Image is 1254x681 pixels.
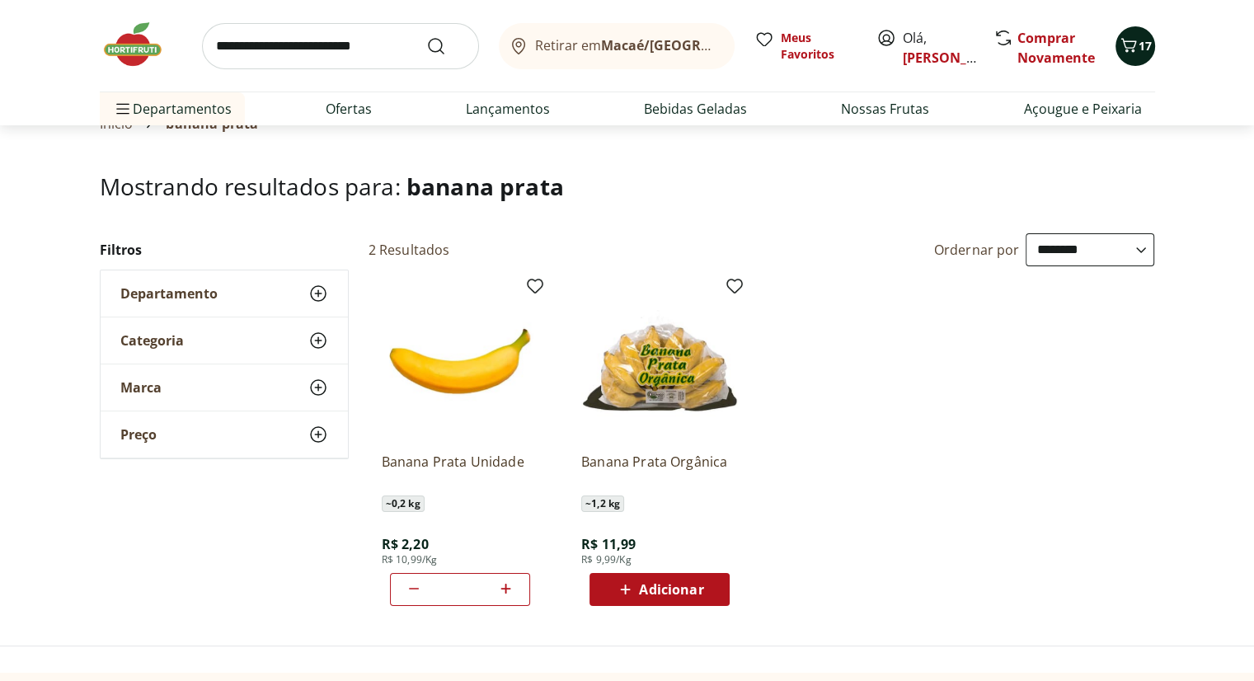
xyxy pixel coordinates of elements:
[113,89,232,129] span: Departamentos
[382,283,538,439] img: Banana Prata Unidade
[101,270,348,317] button: Departamento
[841,99,929,119] a: Nossas Frutas
[101,411,348,458] button: Preço
[100,233,349,266] h2: Filtros
[781,30,857,63] span: Meus Favoritos
[113,89,133,129] button: Menu
[581,535,636,553] span: R$ 11,99
[639,583,703,596] span: Adicionar
[754,30,857,63] a: Meus Favoritos
[903,49,1010,67] a: [PERSON_NAME]
[202,23,479,69] input: search
[120,426,157,443] span: Preço
[101,317,348,364] button: Categoria
[903,28,976,68] span: Olá,
[326,99,372,119] a: Ofertas
[581,553,632,566] span: R$ 9,99/Kg
[100,116,134,131] a: Início
[644,99,747,119] a: Bebidas Geladas
[100,20,182,69] img: Hortifruti
[535,38,717,53] span: Retirar em
[120,379,162,396] span: Marca
[166,116,258,131] span: banana prata
[601,36,786,54] b: Macaé/[GEOGRAPHIC_DATA]
[1115,26,1155,66] button: Carrinho
[120,332,184,349] span: Categoria
[1017,29,1095,67] a: Comprar Novamente
[382,453,538,489] a: Banana Prata Unidade
[581,453,738,489] a: Banana Prata Orgânica
[1139,38,1152,54] span: 17
[101,364,348,411] button: Marca
[426,36,466,56] button: Submit Search
[382,553,438,566] span: R$ 10,99/Kg
[100,173,1155,200] h1: Mostrando resultados para:
[382,495,425,512] span: ~ 0,2 kg
[589,573,730,606] button: Adicionar
[369,241,450,259] h2: 2 Resultados
[581,283,738,439] img: Banana Prata Orgânica
[1023,99,1141,119] a: Açougue e Peixaria
[466,99,550,119] a: Lançamentos
[382,535,429,553] span: R$ 2,20
[120,285,218,302] span: Departamento
[499,23,735,69] button: Retirar emMacaé/[GEOGRAPHIC_DATA]
[934,241,1020,259] label: Ordernar por
[406,171,564,202] span: banana prata
[581,495,624,512] span: ~ 1,2 kg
